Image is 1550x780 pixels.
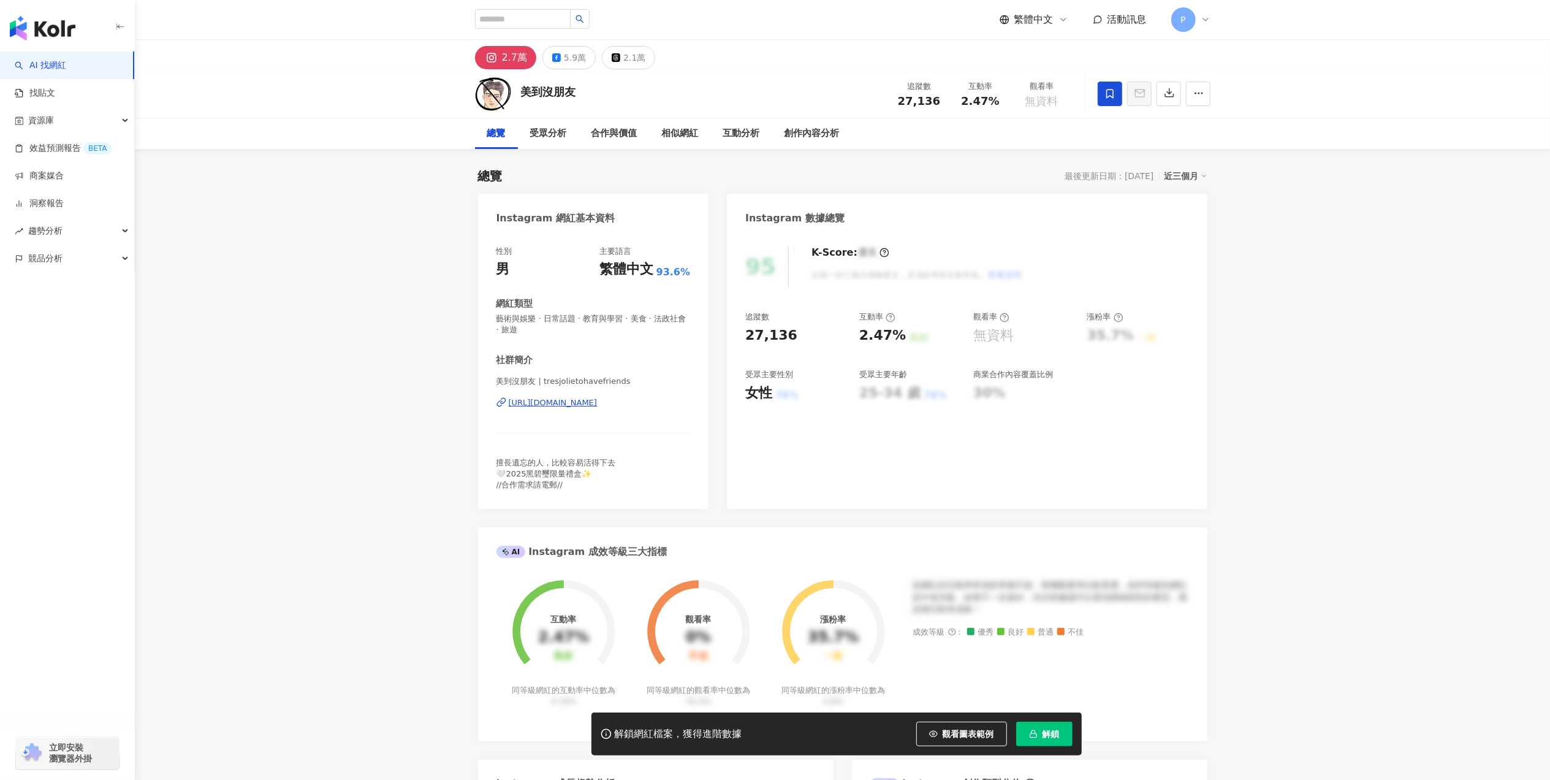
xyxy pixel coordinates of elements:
div: 互動分析 [723,126,760,141]
span: 美到沒朋友 | tresjolietohavefriends [496,376,691,387]
div: 35.7% [808,629,859,646]
img: chrome extension [20,743,44,763]
div: 互動率 [550,614,576,624]
div: 漲粉率 [820,614,846,624]
div: 良好 [553,651,573,662]
span: 93.6% [656,266,691,279]
span: 27,136 [898,94,940,107]
div: 互動率 [859,312,895,323]
span: 不佳 [1057,628,1084,637]
div: 合作與價值 [591,126,637,141]
div: 網紅類型 [496,297,533,310]
a: chrome extension立即安裝 瀏覽器外掛 [16,736,119,770]
div: 創作內容分析 [784,126,840,141]
div: 繁體中文 [599,260,653,279]
span: 繁體中文 [1014,13,1054,26]
div: [URL][DOMAIN_NAME] [509,397,598,408]
div: 性別 [496,246,512,257]
div: 2.1萬 [623,49,645,66]
div: 社群簡介 [496,354,533,367]
a: 洞察報告 [15,197,64,210]
div: 近三個月 [1164,168,1207,184]
button: 2.1萬 [602,46,655,69]
span: 無資料 [1025,95,1058,107]
div: Instagram 成效等級三大指標 [496,545,667,559]
div: 同等級網紅的漲粉率中位數為 [780,685,887,707]
div: 受眾主要年齡 [859,369,907,380]
div: 無資料 [973,326,1014,345]
div: 商業合作內容覆蓋比例 [973,369,1053,380]
span: P [1180,13,1185,26]
a: [URL][DOMAIN_NAME] [496,397,691,408]
span: 資源庫 [28,107,54,134]
span: search [576,15,584,23]
span: 優秀 [967,628,994,637]
div: 最後更新日期：[DATE] [1065,171,1153,181]
div: 該網紅的互動率和漲粉率都不錯，唯獨觀看率比較普通，為同等級的網紅的中低等級，效果不一定會好，但仍然建議可以發包開箱類型的案型，應該會比較有成效！ [913,579,1189,616]
span: 藝術與娛樂 · 日常話題 · 教育與學習 · 美食 · 法政社會 · 旅遊 [496,313,691,335]
div: 同等級網紅的觀看率中位數為 [645,685,752,707]
div: 觀看率 [973,312,1009,323]
span: 35.5% [686,697,711,706]
a: 商案媒合 [15,170,64,182]
button: 觀看圖表範例 [916,722,1007,746]
div: 美到沒朋友 [521,84,576,99]
div: 觀看率 [1019,80,1065,93]
div: 追蹤數 [896,80,943,93]
div: 總覽 [487,126,506,141]
div: 2.7萬 [502,49,527,66]
span: 競品分析 [28,245,63,272]
span: 活動訊息 [1107,13,1147,25]
div: 成效等級 ： [913,628,1189,637]
button: 解鎖 [1016,722,1073,746]
div: 27,136 [745,326,797,345]
div: 受眾分析 [530,126,567,141]
div: 解鎖網紅檔案，獲得進階數據 [615,728,742,741]
div: 受眾主要性別 [745,369,793,380]
div: 相似網紅 [662,126,699,141]
span: 趨勢分析 [28,217,63,245]
div: 2.47% [859,326,906,345]
img: KOL Avatar [475,75,512,112]
span: 普通 [1027,628,1054,637]
div: 一般 [823,651,843,662]
div: 主要語言 [599,246,631,257]
div: 女性 [745,384,772,403]
div: 漲粉率 [1087,312,1123,323]
span: 0.19% [551,697,576,706]
span: 良好 [997,628,1024,637]
a: 效益預測報告BETA [15,142,112,155]
button: 2.7萬 [475,46,536,69]
div: 互動率 [957,80,1004,93]
a: 找貼文 [15,87,55,99]
div: 0% [686,629,711,646]
div: 總覽 [478,167,503,185]
div: 不佳 [689,651,709,662]
div: 2.47% [538,629,589,646]
a: searchAI 找網紅 [15,59,66,72]
div: 觀看率 [686,614,712,624]
span: 立即安裝 瀏覽器外掛 [49,742,92,764]
span: 擅長遺忘的人，比較容易活得下去 🤍2025黑碧璽限量禮盒✨ //合作需求請電郵// [496,458,616,489]
div: Instagram 數據總覽 [745,212,845,225]
span: 解鎖 [1043,729,1060,739]
span: 2.47% [961,95,999,107]
span: rise [15,227,23,235]
span: 0.8% [823,697,843,706]
span: 觀看圖表範例 [943,729,994,739]
div: Instagram 網紅基本資料 [496,212,615,225]
div: K-Score : [811,246,889,259]
div: 同等級網紅的互動率中位數為 [510,685,617,707]
div: 5.9萬 [564,49,586,66]
div: AI [496,546,526,558]
button: 5.9萬 [542,46,596,69]
div: 追蹤數 [745,312,769,323]
img: logo [10,16,75,40]
div: 男 [496,260,510,279]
